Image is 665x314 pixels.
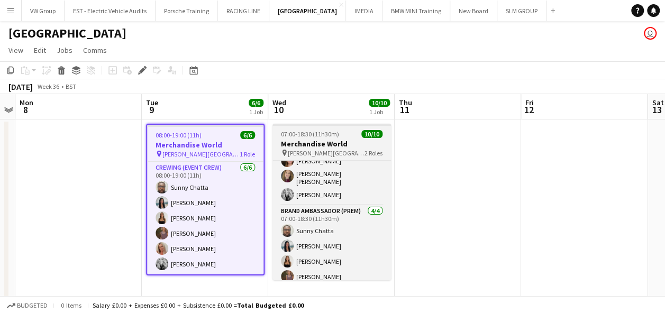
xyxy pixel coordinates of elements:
[497,1,546,21] button: SLM GROUP
[397,104,412,116] span: 11
[146,98,158,107] span: Tue
[58,301,84,309] span: 0 items
[8,81,33,92] div: [DATE]
[369,108,389,116] div: 1 Job
[34,45,46,55] span: Edit
[52,43,77,57] a: Jobs
[272,98,286,107] span: Wed
[644,27,657,40] app-user-avatar: Lisa Fretwell
[271,104,286,116] span: 10
[382,1,450,21] button: BMW MINI Training
[272,205,391,287] app-card-role: Brand Ambassador (Prem)4/407:00-18:30 (11h30m)Sunny Chatta[PERSON_NAME][PERSON_NAME][PERSON_NAME]
[249,108,263,116] div: 1 Job
[8,45,23,55] span: View
[288,149,365,157] span: [PERSON_NAME][GEOGRAPHIC_DATA], [GEOGRAPHIC_DATA]
[147,140,263,150] h3: Merchandise World
[147,162,263,274] app-card-role: Crewing (Event Crew)6/608:00-19:00 (11h)Sunny Chatta[PERSON_NAME][PERSON_NAME][PERSON_NAME][PERSO...
[218,1,269,21] button: RACING LINE
[240,150,255,158] span: 1 Role
[156,131,202,139] span: 08:00-19:00 (11h)
[57,45,72,55] span: Jobs
[83,45,107,55] span: Comms
[162,150,240,158] span: [PERSON_NAME][GEOGRAPHIC_DATA], [GEOGRAPHIC_DATA]
[4,43,28,57] a: View
[35,82,61,90] span: Week 36
[79,43,111,57] a: Comms
[281,130,339,138] span: 07:00-18:30 (11h30m)
[369,99,390,107] span: 10/10
[272,124,391,280] app-job-card: 07:00-18:30 (11h30m)10/10Merchandise World [PERSON_NAME][GEOGRAPHIC_DATA], [GEOGRAPHIC_DATA]2 Rol...
[361,130,382,138] span: 10/10
[650,104,663,116] span: 13
[93,301,304,309] div: Salary £0.00 + Expenses £0.00 + Subsistence £0.00 =
[365,149,382,157] span: 2 Roles
[30,43,50,57] a: Edit
[269,1,346,21] button: [GEOGRAPHIC_DATA]
[18,104,33,116] span: 8
[237,301,304,309] span: Total Budgeted £0.00
[66,82,76,90] div: BST
[22,1,65,21] button: VW Group
[272,139,391,149] h3: Merchandise World
[20,98,33,107] span: Mon
[399,98,412,107] span: Thu
[17,302,48,309] span: Budgeted
[156,1,218,21] button: Porsche Training
[65,1,156,21] button: EST - Electric Vehicle Audits
[524,104,534,116] span: 12
[144,104,158,116] span: 9
[249,99,263,107] span: 6/6
[240,131,255,139] span: 6/6
[450,1,497,21] button: New Board
[652,98,663,107] span: Sat
[346,1,382,21] button: IMEDIA
[8,25,126,41] h1: [GEOGRAPHIC_DATA]
[5,300,49,311] button: Budgeted
[146,124,265,275] app-job-card: 08:00-19:00 (11h)6/6Merchandise World [PERSON_NAME][GEOGRAPHIC_DATA], [GEOGRAPHIC_DATA]1 RoleCrew...
[525,98,534,107] span: Fri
